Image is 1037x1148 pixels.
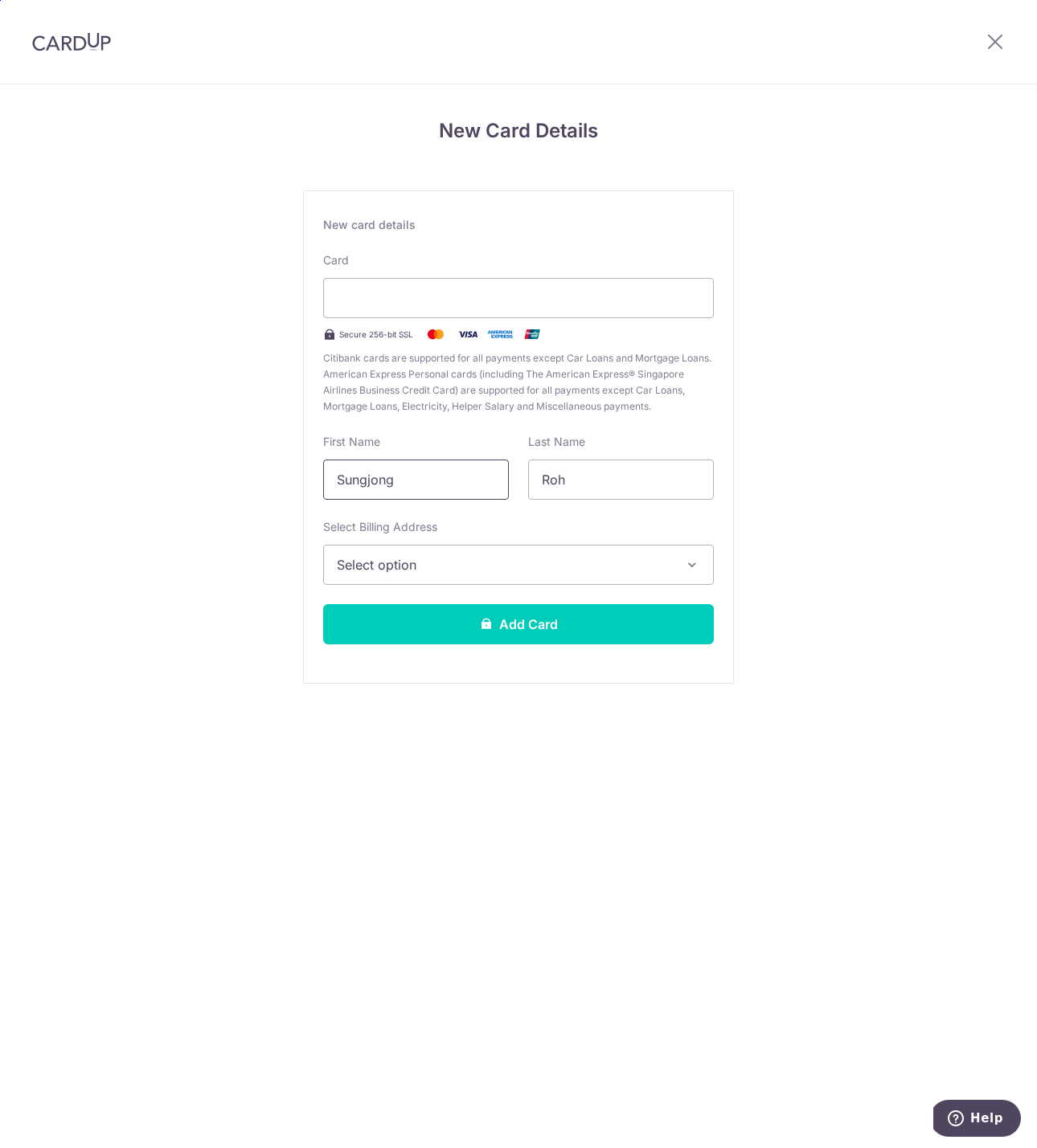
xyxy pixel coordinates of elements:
[303,116,734,145] h4: New Card Details
[420,325,452,344] img: Mastercard
[337,555,671,574] span: Select option
[323,460,509,500] input: Cardholder First Name
[528,460,714,500] input: Cardholder Last Name
[323,434,380,450] label: First Name
[528,434,585,450] label: Last Name
[323,604,714,644] button: Add Card
[933,1100,1021,1140] iframe: Opens a widget where you can find more information
[32,32,111,51] img: CardUp
[516,325,548,344] img: .alt.unionpay
[337,288,700,308] iframe: Secure card payment input frame
[339,328,413,341] span: Secure 256-bit SSL
[484,325,516,344] img: .alt.amex
[323,350,714,415] span: Citibank cards are supported for all payments except Car Loans and Mortgage Loans. American Expre...
[323,519,437,535] label: Select Billing Address
[323,252,349,268] label: Card
[323,217,714,233] div: New card details
[323,545,714,585] button: Select option
[452,325,484,344] img: Visa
